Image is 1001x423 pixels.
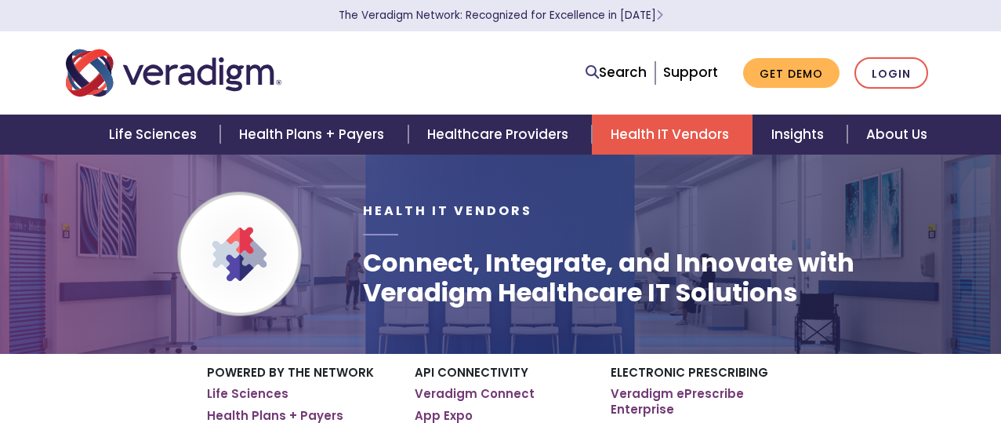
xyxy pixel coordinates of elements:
[753,115,847,155] a: Insights
[847,115,946,155] a: About Us
[220,115,408,155] a: Health Plans + Payers
[90,115,220,155] a: Life Sciences
[854,57,928,89] a: Login
[207,386,288,402] a: Life Sciences
[586,62,647,83] a: Search
[611,386,795,417] a: Veradigm ePrescribe Enterprise
[339,8,663,23] a: The Veradigm Network: Recognized for Excellence in [DATE]Learn More
[663,63,718,82] a: Support
[363,248,935,308] h1: Connect, Integrate, and Innovate with Veradigm Healthcare IT Solutions
[415,386,535,402] a: Veradigm Connect
[743,58,840,89] a: Get Demo
[66,47,281,99] img: Veradigm logo
[592,115,753,155] a: Health IT Vendors
[363,202,532,220] span: Health IT Vendors
[656,8,663,23] span: Learn More
[408,115,592,155] a: Healthcare Providers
